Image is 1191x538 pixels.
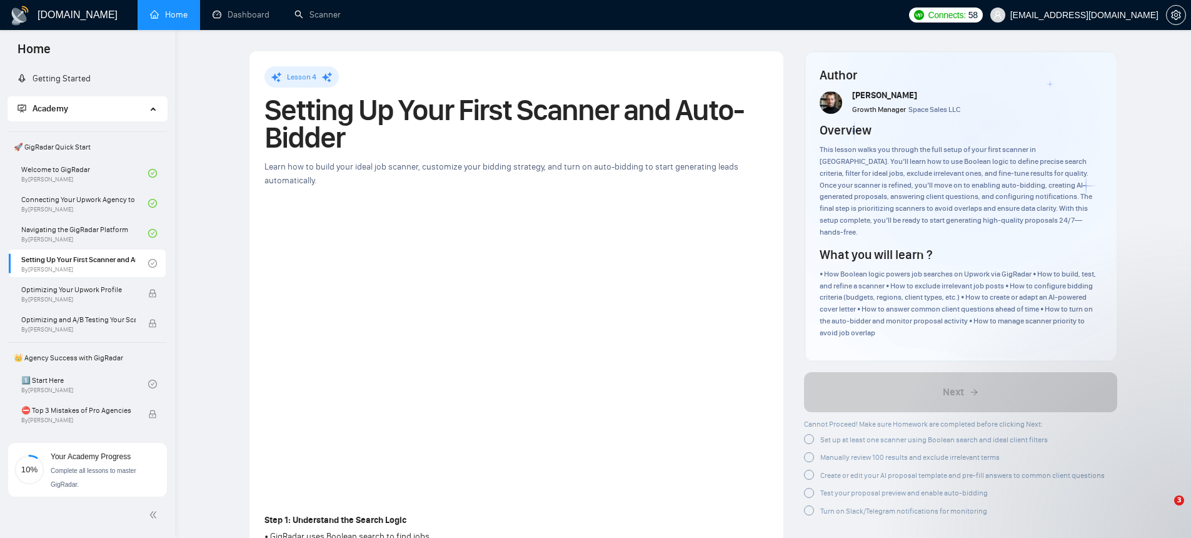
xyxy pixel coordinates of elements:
span: Academy [33,103,68,114]
span: Manually review 100 results and exclude irrelevant terms [820,453,1000,462]
span: Space Sales LLC [908,105,960,114]
span: Set up at least one scanner using Boolean search and ideal client filters [820,435,1048,444]
a: homeHome [150,9,188,20]
h4: Author [820,66,1102,84]
span: Next [943,385,964,400]
span: check-circle [148,380,157,388]
a: setting [1166,10,1186,20]
span: Create or edit your AI proposal template and pre-fill answers to common client questions [820,471,1105,480]
strong: Step 1: Understand the Search Logic [264,515,406,525]
span: Turn on Slack/Telegram notifications for monitoring [820,507,987,515]
span: Complete all lessons to master GigRadar. [51,467,136,488]
img: logo [10,6,30,26]
span: lock [148,319,157,328]
h1: Setting Up Your First Scanner and Auto-Bidder [264,96,768,151]
a: Setting Up Your First Scanner and Auto-BidderBy[PERSON_NAME] [21,250,148,277]
h4: Overview [820,121,872,139]
a: dashboardDashboard [213,9,269,20]
span: By [PERSON_NAME] [21,296,136,303]
span: Home [8,40,61,66]
span: check-circle [148,259,157,268]
span: Growth Manager [852,105,906,114]
span: Optimizing and A/B Testing Your Scanner for Better Results [21,313,136,326]
button: Next [804,372,1117,412]
span: 3 [1174,495,1184,505]
iframe: Intercom live chat [1148,495,1178,525]
span: 🚀 GigRadar Quick Start [9,134,166,160]
span: lock [148,289,157,298]
span: 58 [968,8,978,22]
span: Test your proposal preview and enable auto-bidding [820,489,988,497]
span: check-circle [148,199,157,208]
div: This lesson walks you through the full setup of your first scanner in [GEOGRAPHIC_DATA]. You’ll l... [820,144,1102,238]
a: Navigating the GigRadar PlatformBy[PERSON_NAME] [21,220,148,247]
div: • How Boolean logic powers job searches on Upwork via GigRadar • How to build, test, and refine a... [820,268,1102,339]
span: fund-projection-screen [18,104,26,113]
span: 👑 Agency Success with GigRadar [9,345,166,370]
span: ⛔ Top 3 Mistakes of Pro Agencies [21,404,136,417]
li: Getting Started [8,66,167,91]
img: vlad-t.jpg [820,91,842,114]
a: 1️⃣ Start HereBy[PERSON_NAME] [21,370,148,398]
a: Connecting Your Upwork Agency to GigRadarBy[PERSON_NAME] [21,190,148,217]
img: upwork-logo.png [914,10,924,20]
span: By [PERSON_NAME] [21,417,136,424]
span: lock [148,410,157,419]
h4: What you will learn ? [820,246,932,263]
a: searchScanner [294,9,341,20]
span: [PERSON_NAME] [852,90,917,101]
span: Optimizing Your Upwork Profile [21,283,136,296]
button: setting [1166,5,1186,25]
a: rocketGetting Started [18,73,91,84]
span: Learn how to build your ideal job scanner, customize your bidding strategy, and turn on auto-bidd... [264,161,738,186]
a: Welcome to GigRadarBy[PERSON_NAME] [21,160,148,187]
span: Academy [18,103,68,114]
span: setting [1167,10,1185,20]
span: Your Academy Progress [51,452,131,461]
span: Connects: [928,8,965,22]
span: Cannot Proceed! Make sure Homework are completed before clicking Next: [804,420,1043,429]
span: Lesson 4 [287,73,316,81]
span: 10% [14,465,44,474]
span: check-circle [148,229,157,238]
span: double-left [149,509,161,521]
span: By [PERSON_NAME] [21,326,136,333]
span: user [993,11,1002,19]
span: check-circle [148,169,157,178]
